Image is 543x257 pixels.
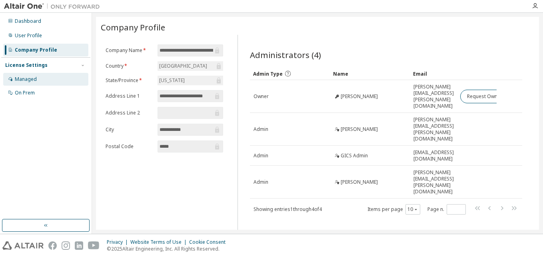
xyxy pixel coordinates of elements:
div: [GEOGRAPHIC_DATA] [158,61,223,71]
span: Page n. [427,204,466,215]
span: [PERSON_NAME][EMAIL_ADDRESS][PERSON_NAME][DOMAIN_NAME] [413,84,454,109]
div: On Prem [15,90,35,96]
div: [US_STATE] [158,76,186,85]
label: Postal Code [106,143,153,150]
div: Managed [15,76,37,82]
span: Company Profile [101,22,165,33]
span: [PERSON_NAME] [341,93,378,100]
label: City [106,126,153,133]
button: 10 [407,206,418,213]
div: [US_STATE] [158,76,223,85]
span: [PERSON_NAME][EMAIL_ADDRESS][PERSON_NAME][DOMAIN_NAME] [413,116,454,142]
div: Email [413,67,453,80]
div: Dashboard [15,18,41,24]
img: instagram.svg [62,241,70,250]
label: Country [106,63,153,69]
button: Request Owner Change [460,90,528,103]
span: Showing entries 1 through 4 of 4 [254,206,322,213]
img: youtube.svg [88,241,100,250]
span: Admin Type [253,70,283,77]
div: Cookie Consent [189,239,230,245]
span: [PERSON_NAME] [341,179,378,185]
div: User Profile [15,32,42,39]
label: Address Line 2 [106,110,153,116]
span: Admin [254,153,268,159]
span: Items per page [367,204,420,215]
span: [PERSON_NAME][EMAIL_ADDRESS][PERSON_NAME][DOMAIN_NAME] [413,169,454,195]
img: Altair One [4,2,104,10]
span: Admin [254,179,268,185]
div: Website Terms of Use [130,239,189,245]
div: Name [333,67,407,80]
div: License Settings [5,62,48,68]
span: [EMAIL_ADDRESS][DOMAIN_NAME] [413,149,454,162]
span: [PERSON_NAME] [341,126,378,133]
div: Company Profile [15,47,57,53]
span: Admin [254,126,268,133]
img: facebook.svg [48,241,57,250]
span: GICS Admin [341,153,368,159]
p: © 2025 Altair Engineering, Inc. All Rights Reserved. [107,245,230,252]
img: linkedin.svg [75,241,83,250]
div: Privacy [107,239,130,245]
span: Administrators (4) [250,49,321,60]
label: Company Name [106,47,153,54]
label: State/Province [106,77,153,84]
span: Owner [254,93,269,100]
label: Address Line 1 [106,93,153,99]
div: [GEOGRAPHIC_DATA] [158,62,208,70]
img: altair_logo.svg [2,241,44,250]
